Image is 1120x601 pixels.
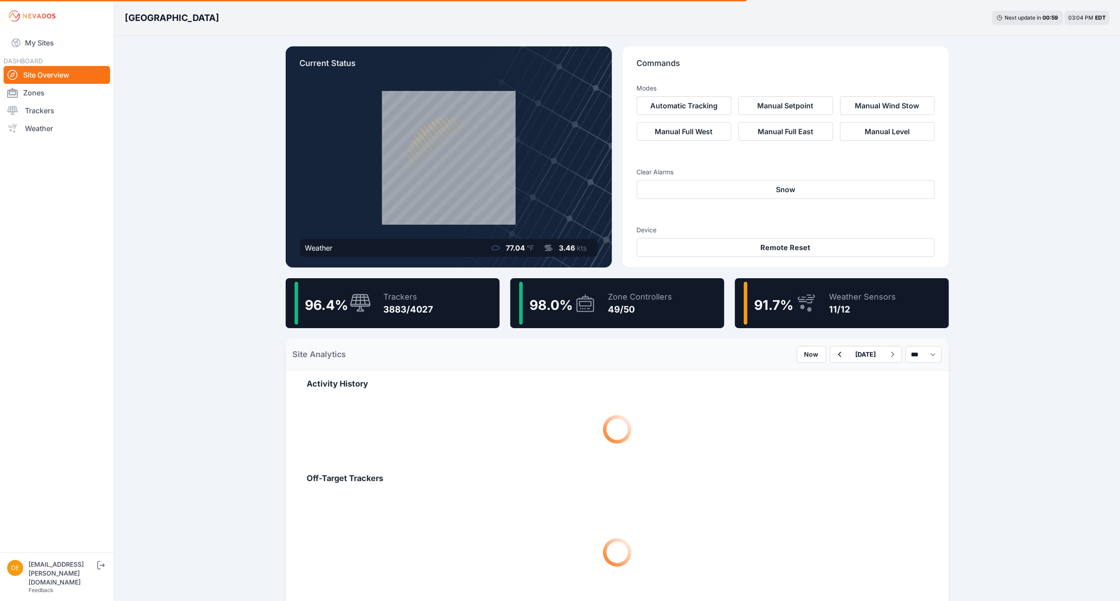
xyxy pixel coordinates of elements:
[307,378,927,390] h2: Activity History
[637,180,935,199] button: Snow
[637,238,935,257] button: Remote Reset
[4,66,110,84] a: Site Overview
[305,243,333,253] div: Weather
[1095,14,1106,21] span: EDT
[735,278,949,328] a: 91.7%Weather Sensors11/12
[7,9,57,23] img: Nevados
[506,243,525,252] span: 77.04
[300,57,598,77] p: Current Status
[1042,14,1058,21] div: 00 : 59
[755,297,794,313] span: 91.7 %
[637,168,935,177] h3: Clear Alarms
[307,472,927,485] h2: Off-Target Trackers
[286,278,500,328] a: 96.4%Trackers3883/4027
[29,587,53,593] a: Feedback
[637,96,731,115] button: Automatic Tracking
[7,560,23,576] img: devin.martin@nevados.solar
[1005,14,1041,21] span: Next update in
[29,560,95,587] div: [EMAIL_ADDRESS][PERSON_NAME][DOMAIN_NAME]
[608,291,673,303] div: Zone Controllers
[840,122,935,141] button: Manual Level
[1068,14,1093,21] span: 03:04 PM
[829,291,896,303] div: Weather Sensors
[637,57,935,77] p: Commands
[4,32,110,54] a: My Sites
[637,84,657,93] h3: Modes
[293,348,346,361] h2: Site Analytics
[738,122,833,141] button: Manual Full East
[510,278,724,328] a: 98.0%Zone Controllers49/50
[577,243,587,252] span: kts
[637,226,935,235] h3: Device
[849,346,883,362] button: [DATE]
[738,96,833,115] button: Manual Setpoint
[527,243,534,252] span: °F
[829,303,896,316] div: 11/12
[384,303,434,316] div: 3883/4027
[125,12,219,24] h3: [GEOGRAPHIC_DATA]
[4,102,110,119] a: Trackers
[559,243,575,252] span: 3.46
[797,346,826,363] button: Now
[4,119,110,137] a: Weather
[840,96,935,115] button: Manual Wind Stow
[125,6,219,29] nav: Breadcrumb
[305,297,349,313] span: 96.4 %
[384,291,434,303] div: Trackers
[530,297,573,313] span: 98.0 %
[4,84,110,102] a: Zones
[608,303,673,316] div: 49/50
[4,57,43,65] span: DASHBOARD
[637,122,731,141] button: Manual Full West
